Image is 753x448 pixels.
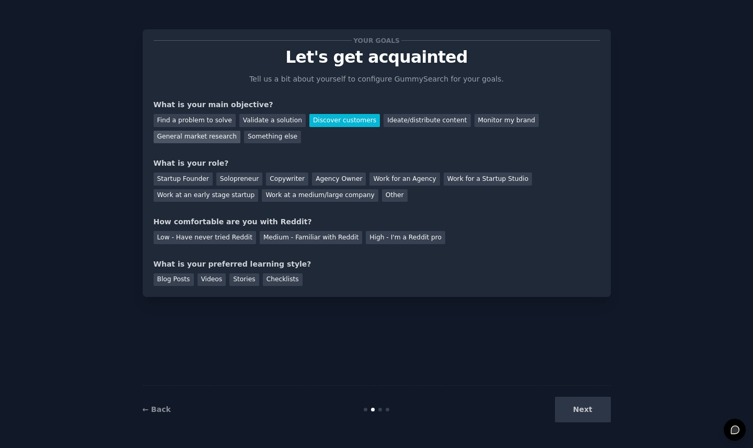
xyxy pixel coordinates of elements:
div: Monitor my brand [474,114,539,127]
div: Blog Posts [154,273,194,286]
div: Work at an early stage startup [154,189,259,202]
a: ← Back [143,405,171,413]
div: Stories [229,273,259,286]
div: Ideate/distribute content [384,114,470,127]
div: Validate a solution [239,114,306,127]
div: Videos [198,273,226,286]
div: Work for a Startup Studio [444,173,532,186]
div: Low - Have never tried Reddit [154,231,256,244]
div: High - I'm a Reddit pro [366,231,445,244]
div: Medium - Familiar with Reddit [260,231,362,244]
div: Discover customers [309,114,380,127]
div: What is your main objective? [154,99,600,110]
div: What is your preferred learning style? [154,259,600,270]
div: Copywriter [266,173,308,186]
p: Let's get acquainted [154,48,600,66]
div: Find a problem to solve [154,114,236,127]
p: Tell us a bit about yourself to configure GummySearch for your goals. [245,74,508,85]
span: Your goals [352,35,402,46]
div: Solopreneur [216,173,262,186]
div: Work at a medium/large company [262,189,378,202]
div: Checklists [263,273,303,286]
div: Other [382,189,408,202]
div: General market research [154,131,241,144]
div: Agency Owner [312,173,366,186]
div: What is your role? [154,158,600,169]
div: Work for an Agency [369,173,439,186]
div: Something else [244,131,301,144]
div: How comfortable are you with Reddit? [154,216,600,227]
div: Startup Founder [154,173,213,186]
